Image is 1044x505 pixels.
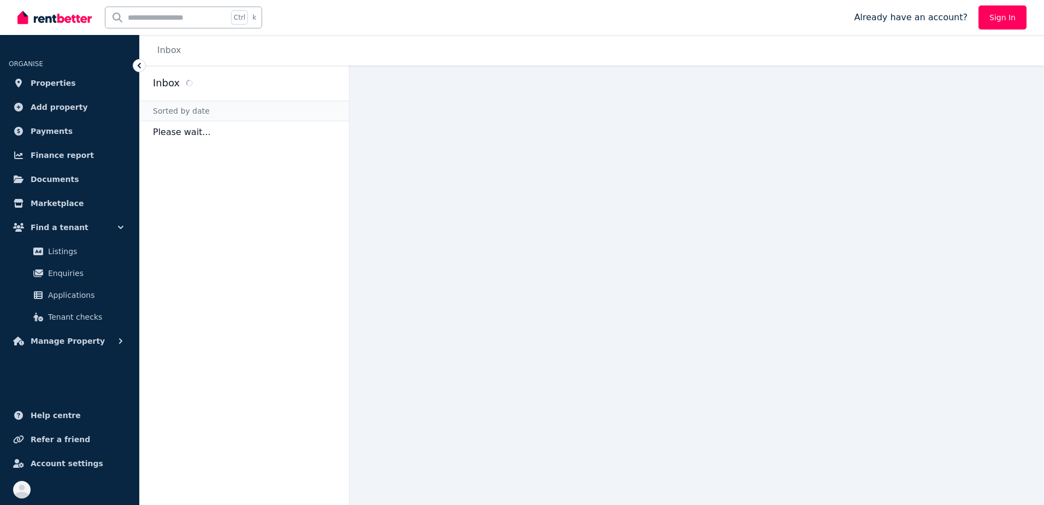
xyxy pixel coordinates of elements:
[153,75,180,91] h2: Inbox
[31,457,103,470] span: Account settings
[31,173,79,186] span: Documents
[157,45,181,55] a: Inbox
[252,13,256,22] span: k
[231,10,248,25] span: Ctrl
[31,197,84,210] span: Marketplace
[9,192,130,214] a: Marketplace
[854,11,968,24] span: Already have an account?
[31,334,105,348] span: Manage Property
[9,120,130,142] a: Payments
[31,409,81,422] span: Help centre
[48,267,122,280] span: Enquiries
[31,221,88,234] span: Find a tenant
[48,245,122,258] span: Listings
[9,453,130,474] a: Account settings
[9,168,130,190] a: Documents
[31,77,76,90] span: Properties
[31,101,88,114] span: Add property
[9,330,130,352] button: Manage Property
[31,433,90,446] span: Refer a friend
[48,310,122,324] span: Tenant checks
[9,96,130,118] a: Add property
[9,72,130,94] a: Properties
[31,125,73,138] span: Payments
[140,35,194,66] nav: Breadcrumb
[31,149,94,162] span: Finance report
[13,240,126,262] a: Listings
[17,9,92,26] img: RentBetter
[140,101,349,121] div: Sorted by date
[13,262,126,284] a: Enquiries
[13,284,126,306] a: Applications
[978,5,1027,30] a: Sign In
[48,289,122,302] span: Applications
[9,404,130,426] a: Help centre
[9,428,130,450] a: Refer a friend
[9,60,43,68] span: ORGANISE
[9,144,130,166] a: Finance report
[9,216,130,238] button: Find a tenant
[140,121,349,143] p: Please wait...
[13,306,126,328] a: Tenant checks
